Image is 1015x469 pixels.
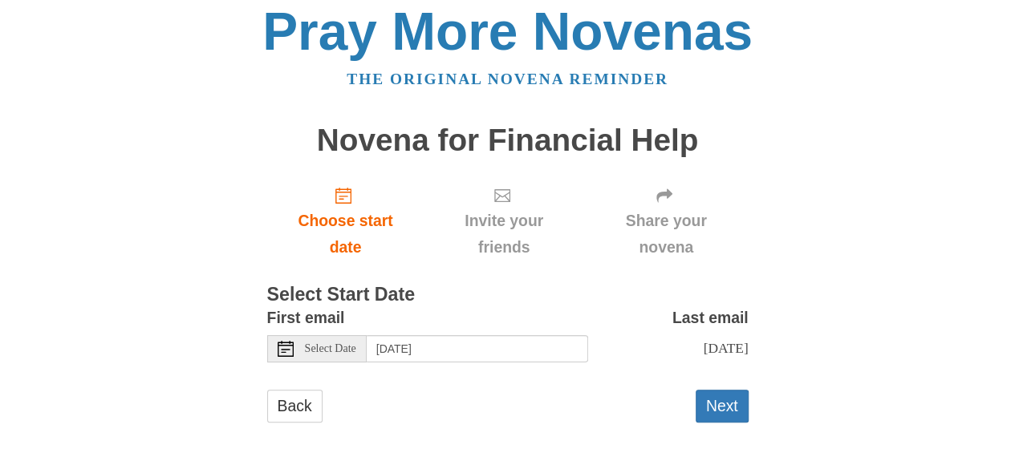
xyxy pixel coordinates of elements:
span: Choose start date [283,208,408,261]
label: First email [267,305,345,331]
span: Invite your friends [440,208,567,261]
a: Pray More Novenas [262,2,753,61]
h1: Novena for Financial Help [267,123,749,158]
a: Back [267,390,323,423]
span: Share your novena [600,208,733,261]
h3: Select Start Date [267,285,749,305]
button: Next [696,390,749,423]
span: [DATE] [703,340,748,356]
span: Select Date [305,343,356,354]
label: Last email [672,305,749,331]
div: Click "Next" to confirm your start date first. [424,173,583,269]
a: Choose start date [267,173,424,269]
div: Click "Next" to confirm your start date first. [584,173,749,269]
a: The original novena reminder [347,71,668,87]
